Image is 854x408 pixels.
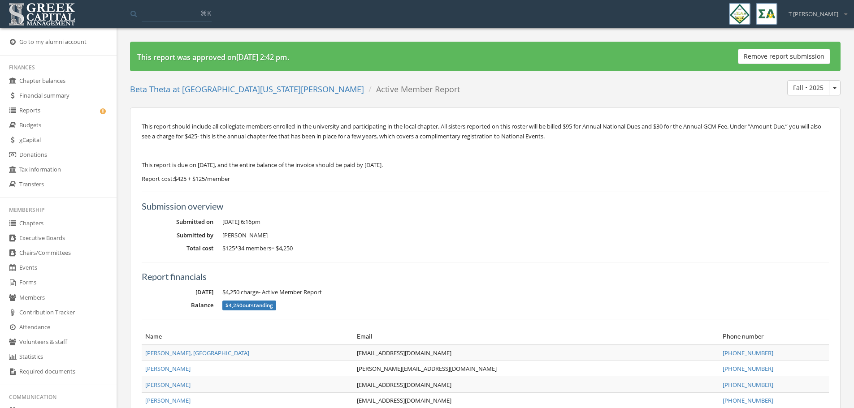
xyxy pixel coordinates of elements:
[142,301,213,309] dt: Balance
[142,244,213,253] dt: Total cost
[222,288,239,296] span: $4,250
[723,365,773,373] a: [PHONE_NUMBER]
[738,49,830,64] button: Remove report submission
[145,396,191,404] a: [PERSON_NAME]
[353,328,719,345] th: Email
[357,349,451,357] a: [EMAIL_ADDRESS][DOMAIN_NAME]
[195,288,213,296] span: [DATE]
[200,9,211,17] span: ⌘K
[222,301,276,310] span: outstanding
[222,231,268,239] span: [PERSON_NAME]
[357,381,451,389] a: [EMAIL_ADDRESS][DOMAIN_NAME]
[364,84,460,95] li: Active Member Report
[271,244,274,252] span: =
[142,121,829,141] p: This report should include all collegiate members enrolled in the university and participating in...
[145,365,191,373] a: [PERSON_NAME]
[723,396,773,404] a: [PHONE_NUMBER]
[222,218,260,226] span: [DATE] 6:16pm
[829,80,841,95] button: Fall • 2025
[222,244,235,252] span: $125
[142,231,213,240] dt: Submitted by
[222,288,322,296] span: charge - Active Member Report
[723,349,773,357] a: [PHONE_NUMBER]
[142,218,213,226] dt: Submitted on
[357,365,497,373] a: [PERSON_NAME][EMAIL_ADDRESS][DOMAIN_NAME]
[787,80,829,95] button: Fall • 2025
[142,271,829,281] h5: Report financials
[130,84,364,94] a: Beta Theta at [GEOGRAPHIC_DATA][US_STATE][PERSON_NAME]
[225,301,243,309] span: $4,250
[357,396,451,404] a: [EMAIL_ADDRESS][DOMAIN_NAME]
[142,328,353,345] th: Name
[145,349,249,357] a: [PERSON_NAME], [GEOGRAPHIC_DATA]
[145,381,191,389] a: [PERSON_NAME]
[137,52,289,62] strong: This report was approved on [DATE] 2:42 pm .
[719,328,829,345] th: Phone number
[723,381,773,389] a: [PHONE_NUMBER]
[142,175,230,183] span: Report cost: $425 + $125/member
[789,10,838,18] span: T [PERSON_NAME]
[238,244,271,252] span: 34 members
[783,3,847,18] div: T [PERSON_NAME]
[142,160,829,170] p: This report is due on [DATE], and the entire balance of the invoice should be paid by [DATE].
[142,201,829,211] h5: Submission overview
[276,244,293,252] span: $4,250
